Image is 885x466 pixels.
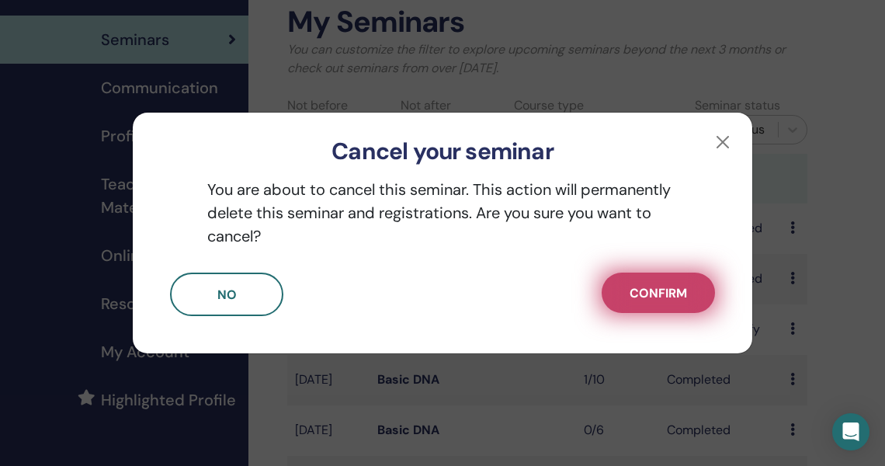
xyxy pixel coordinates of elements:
span: Confirm [630,285,687,301]
div: Open Intercom Messenger [832,413,869,450]
button: Confirm [602,273,715,313]
button: No [170,273,283,316]
p: You are about to cancel this seminar. This action will permanently delete this seminar and regist... [170,178,715,248]
span: No [217,287,237,303]
h3: Cancel your seminar [158,137,727,165]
